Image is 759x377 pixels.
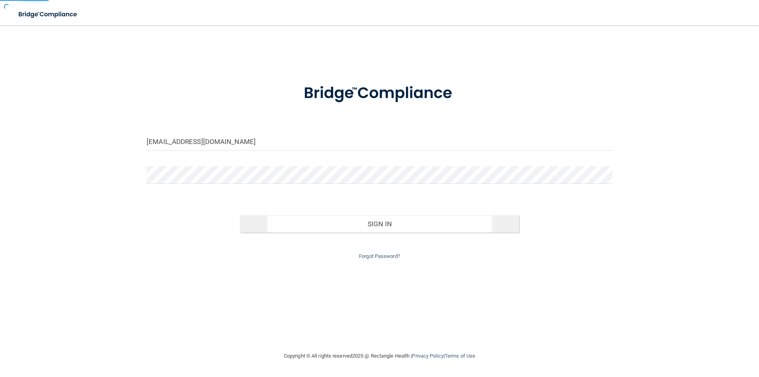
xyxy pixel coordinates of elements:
[287,73,472,114] img: bridge_compliance_login_screen.278c3ca4.svg
[147,133,612,151] input: Email
[412,353,443,359] a: Privacy Policy
[235,343,524,369] div: Copyright © All rights reserved 2025 @ Rectangle Health | |
[240,215,519,233] button: Sign In
[12,6,85,23] img: bridge_compliance_login_screen.278c3ca4.svg
[445,353,475,359] a: Terms of Use
[359,253,400,259] a: Forgot Password?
